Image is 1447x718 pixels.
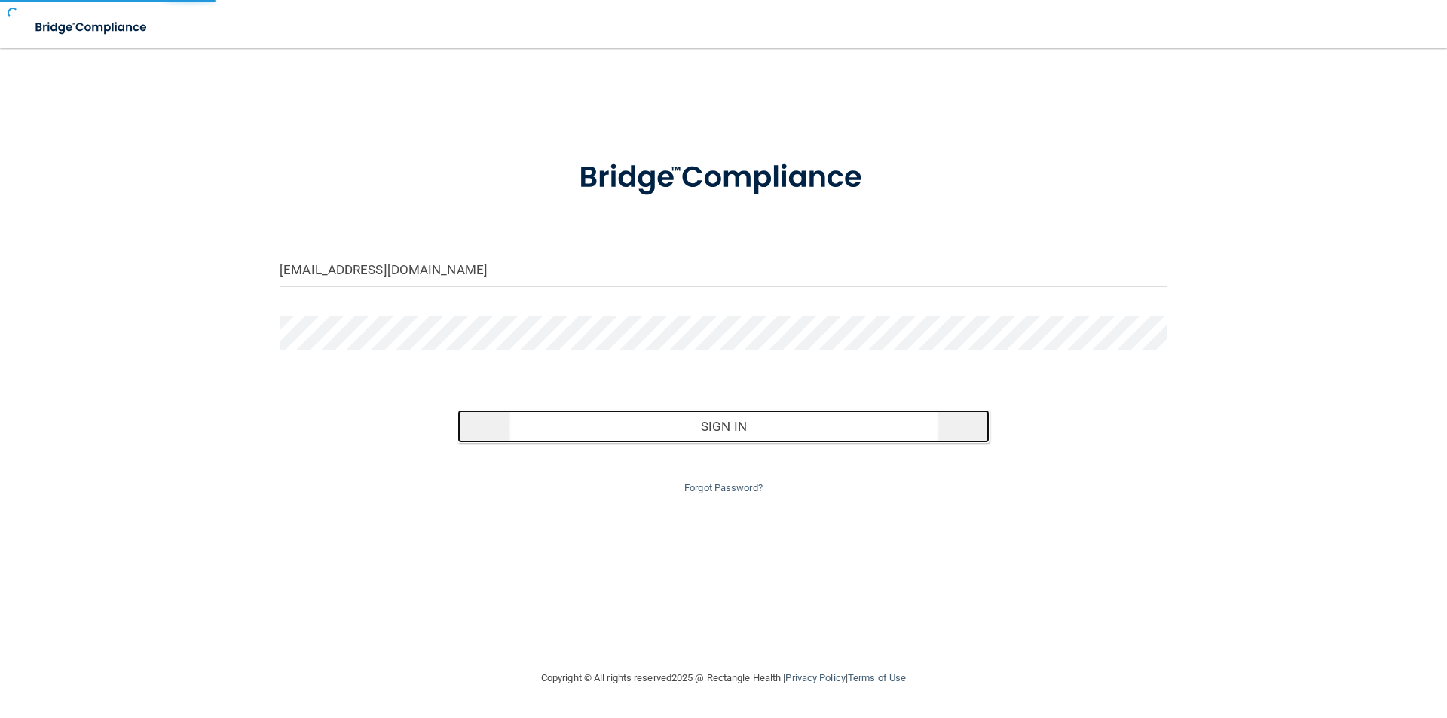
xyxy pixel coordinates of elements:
button: Sign In [457,410,990,443]
iframe: Drift Widget Chat Controller [1186,611,1429,671]
img: bridge_compliance_login_screen.278c3ca4.svg [548,139,899,217]
div: Copyright © All rights reserved 2025 @ Rectangle Health | | [448,654,999,702]
a: Privacy Policy [785,672,845,683]
input: Email [280,253,1167,287]
img: bridge_compliance_login_screen.278c3ca4.svg [23,12,161,43]
a: Terms of Use [848,672,906,683]
a: Forgot Password? [684,482,763,493]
